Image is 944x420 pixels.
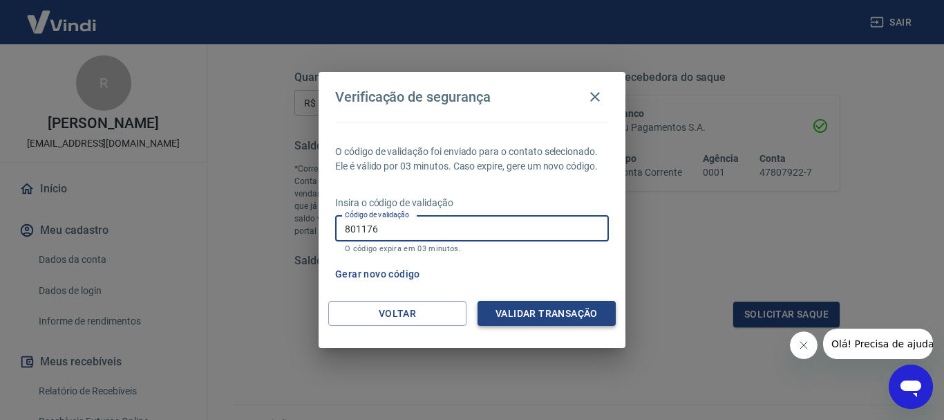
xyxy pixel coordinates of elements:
[330,262,426,287] button: Gerar novo código
[823,329,933,359] iframe: Mensagem da empresa
[345,244,599,253] p: O código expira em 03 minutos.
[335,145,609,174] p: O código de validação foi enviado para o contato selecionado. Ele é válido por 03 minutos. Caso e...
[328,301,466,327] button: Voltar
[790,331,818,359] iframe: Fechar mensagem
[478,301,616,327] button: Validar transação
[8,10,116,21] span: Olá! Precisa de ajuda?
[889,365,933,409] iframe: Botão para abrir a janela de mensagens
[345,210,409,220] label: Código de validação
[335,196,609,210] p: Insira o código de validação
[335,89,491,105] h4: Verificação de segurança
